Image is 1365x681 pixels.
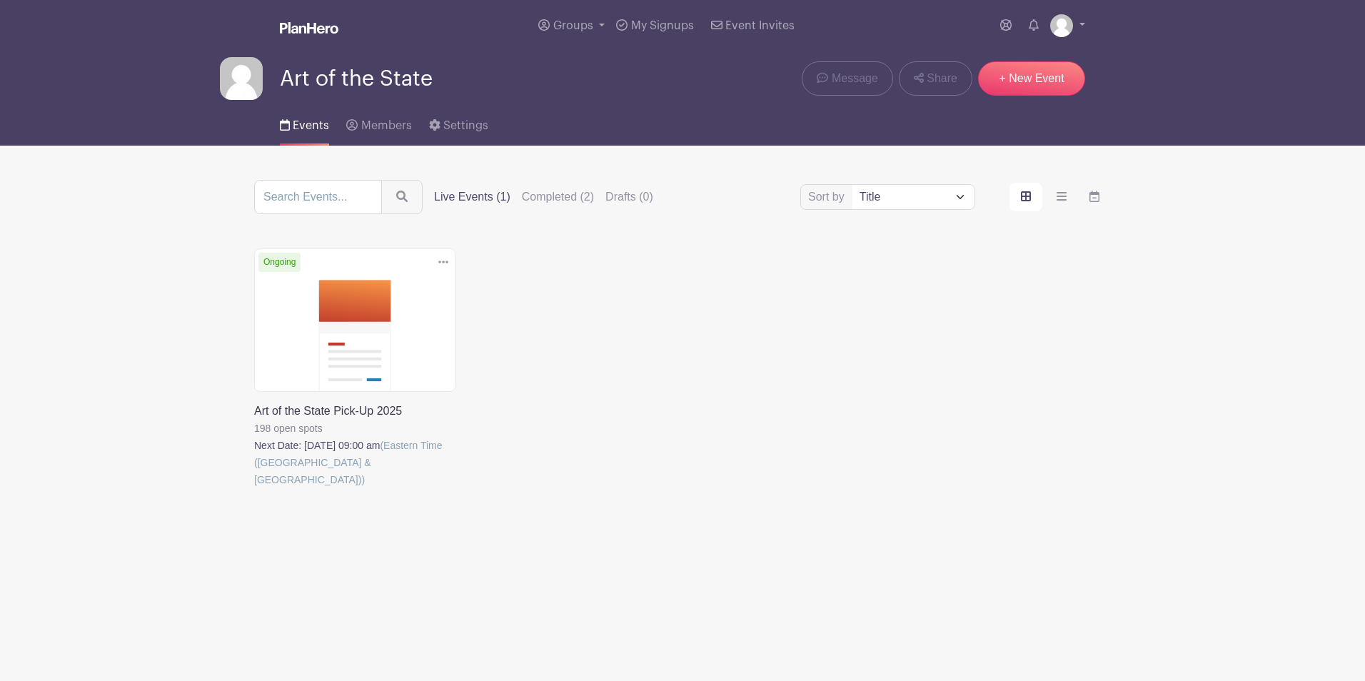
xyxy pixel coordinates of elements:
img: default-ce2991bfa6775e67f084385cd625a349d9dcbb7a52a09fb2fda1e96e2d18dcdb.png [1050,14,1073,37]
a: Events [280,100,329,146]
span: Members [361,120,412,131]
span: Share [927,70,957,87]
span: Events [293,120,329,131]
div: order and view [1009,183,1111,211]
input: Search Events... [254,180,382,214]
span: My Signups [631,20,694,31]
img: logo_white-6c42ec7e38ccf1d336a20a19083b03d10ae64f83f12c07503d8b9e83406b4c7d.svg [280,22,338,34]
div: filters [434,188,665,206]
a: Settings [429,100,488,146]
span: Message [832,70,878,87]
label: Completed (2) [522,188,594,206]
label: Live Events (1) [434,188,510,206]
label: Sort by [808,188,849,206]
span: Settings [443,120,488,131]
span: Art of the State [280,67,433,91]
a: Members [346,100,411,146]
img: default-ce2991bfa6775e67f084385cd625a349d9dcbb7a52a09fb2fda1e96e2d18dcdb.png [220,57,263,100]
label: Drafts (0) [605,188,653,206]
span: Event Invites [725,20,795,31]
a: Share [899,61,972,96]
a: + New Event [978,61,1085,96]
span: Groups [553,20,593,31]
a: Message [802,61,892,96]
